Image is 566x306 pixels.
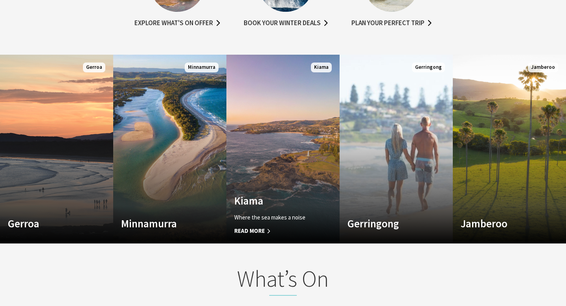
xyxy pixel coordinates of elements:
p: Where the sea makes a noise [234,213,315,222]
a: Custom Image Used Kiama Where the sea makes a noise Read More Kiama [226,55,340,243]
a: Explore what's on offer [134,18,220,29]
span: Jamberoo [528,63,558,72]
h4: Kiama [234,194,315,207]
span: Gerroa [83,63,105,72]
a: Plan your perfect trip [351,18,432,29]
h4: Gerroa [8,217,88,230]
span: Kiama [311,63,332,72]
span: Read More [234,226,315,236]
h2: What’s On [129,265,437,296]
a: Book your winter deals [244,18,328,29]
a: Custom Image Used Gerringong Gerringong [340,55,453,243]
span: Gerringong [412,63,445,72]
a: Custom Image Used Minnamurra Minnamurra [113,55,226,243]
h4: Gerringong [347,217,428,230]
span: Minnamurra [185,63,219,72]
a: Custom Image Used Jamberoo Jamberoo [453,55,566,243]
h4: Minnamurra [121,217,202,230]
h4: Jamberoo [461,217,541,230]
